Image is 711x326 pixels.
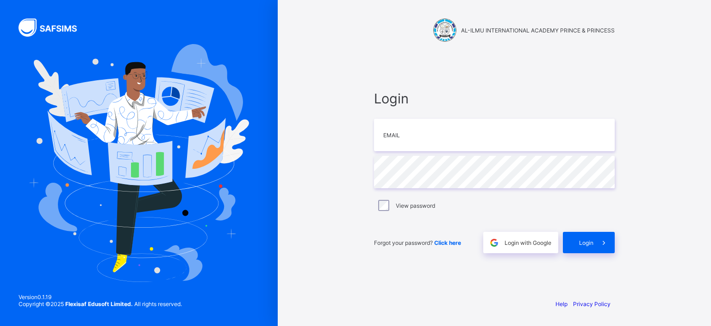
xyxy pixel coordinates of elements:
[19,19,88,37] img: SAFSIMS Logo
[19,294,182,300] span: Version 0.1.19
[19,300,182,307] span: Copyright © 2025 All rights reserved.
[461,27,615,34] span: AL-ILMU INTERNATIONAL ACADEMY PRINCE & PRINCESS
[65,300,133,307] strong: Flexisaf Edusoft Limited.
[396,202,435,209] label: View password
[573,300,611,307] a: Privacy Policy
[505,239,551,246] span: Login with Google
[434,239,461,246] a: Click here
[374,90,615,107] span: Login
[555,300,568,307] a: Help
[489,237,499,248] img: google.396cfc9801f0270233282035f929180a.svg
[579,239,593,246] span: Login
[374,239,461,246] span: Forgot your password?
[29,44,249,281] img: Hero Image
